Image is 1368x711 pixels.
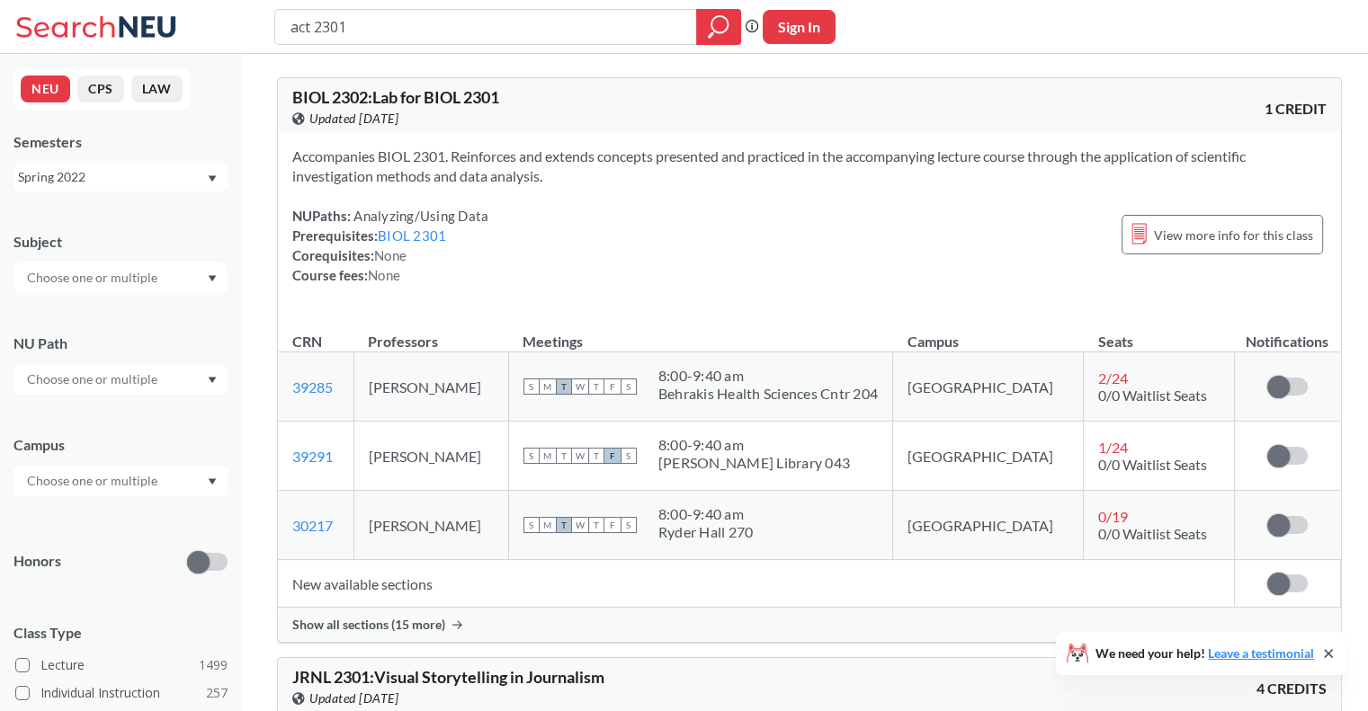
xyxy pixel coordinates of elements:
div: Dropdown arrow [13,262,228,293]
div: 8:00 - 9:40 am [658,367,878,385]
label: Lecture [15,653,228,677]
span: W [572,448,588,464]
div: magnifying glass [696,9,741,45]
button: Sign In [763,10,836,44]
span: 1 / 24 [1098,439,1128,456]
span: S [523,448,540,464]
td: New available sections [278,560,1234,608]
span: T [588,448,604,464]
span: None [374,247,407,263]
div: Behrakis Health Sciences Cntr 204 [658,385,878,403]
span: M [540,448,556,464]
a: 39285 [292,378,333,395]
span: 2 / 24 [1098,369,1128,387]
a: 30217 [292,517,333,534]
td: [GEOGRAPHIC_DATA] [892,491,1083,560]
svg: magnifying glass [708,14,729,40]
span: M [540,517,556,533]
th: Notifications [1234,314,1340,352]
div: 8:00 - 9:40 am [658,436,850,454]
span: T [556,448,572,464]
span: JRNL 2301 : Visual Storytelling in Journalism [292,667,604,687]
span: S [523,517,540,533]
span: M [540,378,556,395]
svg: Dropdown arrow [208,377,217,384]
span: 0/0 Waitlist Seats [1098,456,1207,473]
th: Seats [1084,314,1235,352]
span: Accompanies BIOL 2301. Reinforces and extends concepts presented and practiced in the accompanyin... [292,147,1246,184]
span: S [523,378,540,395]
span: 1499 [199,655,228,675]
a: 39291 [292,448,333,465]
td: [PERSON_NAME] [353,422,508,491]
span: Analyzing/Using Data [351,208,488,224]
svg: Dropdown arrow [208,478,217,485]
span: Class Type [13,623,228,643]
div: NUPaths: Prerequisites: Corequisites: Course fees: [292,206,488,285]
div: Subject [13,232,228,252]
span: 1 CREDIT [1265,99,1327,119]
span: T [588,378,604,395]
span: BIOL 2302 : Lab for BIOL 2301 [292,87,499,107]
button: LAW [131,76,183,102]
span: W [572,517,588,533]
td: [GEOGRAPHIC_DATA] [892,422,1083,491]
svg: Dropdown arrow [208,175,217,182]
span: T [588,517,604,533]
div: Dropdown arrow [13,466,228,496]
span: S [621,378,637,395]
span: 0/0 Waitlist Seats [1098,387,1207,404]
th: Campus [892,314,1083,352]
button: CPS [77,76,124,102]
span: Updated [DATE] [309,689,398,708]
th: Meetings [508,314,892,352]
input: Choose one or multiple [18,369,169,390]
button: NEU [21,76,70,102]
span: T [556,378,572,395]
div: [PERSON_NAME] Library 043 [658,454,850,472]
p: Honors [13,551,61,572]
div: Spring 2022 [18,167,206,187]
div: CRN [292,332,322,351]
div: Spring 2022Dropdown arrow [13,163,228,191]
span: W [572,378,588,395]
span: We need your help! [1095,647,1314,660]
label: Individual Instruction [15,681,228,705]
span: Show all sections (15 more) [292,617,445,633]
span: Updated [DATE] [309,109,398,129]
svg: Dropdown arrow [208,275,217,282]
input: Choose one or multiple [18,470,169,492]
div: Campus [13,435,228,455]
a: Leave a testimonial [1208,645,1314,661]
input: Choose one or multiple [18,267,169,289]
span: 0/0 Waitlist Seats [1098,525,1207,542]
span: 0 / 19 [1098,508,1128,525]
span: S [621,448,637,464]
div: 8:00 - 9:40 am [658,505,754,523]
td: [PERSON_NAME] [353,491,508,560]
span: F [604,448,621,464]
div: Ryder Hall 270 [658,523,754,541]
td: [GEOGRAPHIC_DATA] [892,352,1083,422]
div: Dropdown arrow [13,364,228,395]
td: [PERSON_NAME] [353,352,508,422]
span: 4 CREDITS [1256,679,1327,698]
div: NU Path [13,333,228,353]
span: 257 [206,683,228,703]
span: S [621,517,637,533]
span: F [604,378,621,395]
span: None [368,267,400,283]
input: Class, professor, course number, "phrase" [289,12,684,42]
div: Semesters [13,132,228,152]
span: F [604,517,621,533]
div: Show all sections (15 more) [278,608,1341,642]
a: BIOL 2301 [378,227,446,244]
th: Professors [353,314,508,352]
span: T [556,517,572,533]
span: View more info for this class [1154,224,1313,246]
